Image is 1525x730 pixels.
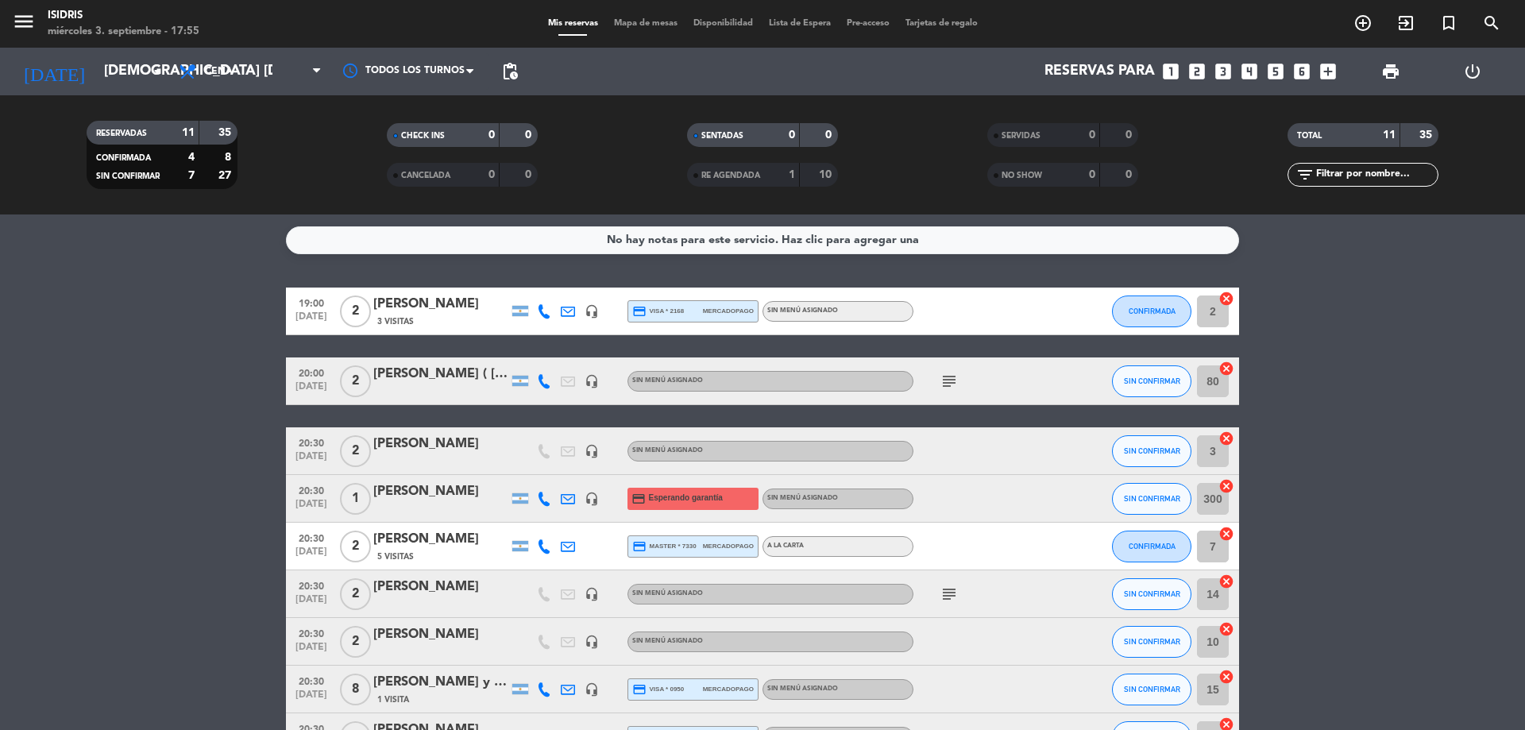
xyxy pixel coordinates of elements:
[525,129,535,141] strong: 0
[340,435,371,467] span: 2
[1160,61,1181,82] i: looks_one
[48,8,199,24] div: isidris
[377,550,414,563] span: 5 Visitas
[1381,62,1400,81] span: print
[291,499,331,517] span: [DATE]
[1124,589,1180,598] span: SIN CONFIRMAR
[767,686,838,692] span: Sin menú asignado
[291,547,331,565] span: [DATE]
[340,578,371,610] span: 2
[632,377,703,384] span: Sin menú asignado
[291,642,331,660] span: [DATE]
[585,682,599,697] i: headset_mic
[631,492,646,506] i: credit_card
[1419,129,1435,141] strong: 35
[340,365,371,397] span: 2
[819,169,835,180] strong: 10
[488,169,495,180] strong: 0
[340,674,371,705] span: 8
[585,374,599,388] i: headset_mic
[632,682,647,697] i: credit_card
[898,19,986,28] span: Tarjetas de regalo
[188,152,195,163] strong: 4
[1089,169,1095,180] strong: 0
[377,693,409,706] span: 1 Visita
[1439,14,1458,33] i: turned_in_not
[373,434,508,454] div: [PERSON_NAME]
[1124,494,1180,503] span: SIN CONFIRMAR
[1125,129,1135,141] strong: 0
[540,19,606,28] span: Mis reservas
[12,10,36,39] button: menu
[373,672,508,693] div: [PERSON_NAME] y [PERSON_NAME]
[1213,61,1234,82] i: looks_3
[500,62,519,81] span: pending_actions
[205,66,233,77] span: Cena
[1239,61,1260,82] i: looks_4
[1124,637,1180,646] span: SIN CONFIRMAR
[12,10,36,33] i: menu
[291,689,331,708] span: [DATE]
[373,529,508,550] div: [PERSON_NAME]
[1089,129,1095,141] strong: 0
[1318,61,1338,82] i: add_box
[1297,132,1322,140] span: TOTAL
[1295,165,1315,184] i: filter_list
[291,293,331,311] span: 19:00
[1463,62,1482,81] i: power_settings_new
[1112,531,1191,562] button: CONFIRMADA
[632,539,647,554] i: credit_card
[767,307,838,314] span: Sin menú asignado
[1112,578,1191,610] button: SIN CONFIRMAR
[1129,307,1176,315] span: CONFIRMADA
[1044,64,1155,79] span: Reservas para
[1218,574,1234,589] i: cancel
[291,594,331,612] span: [DATE]
[585,304,599,319] i: headset_mic
[525,169,535,180] strong: 0
[291,576,331,594] span: 20:30
[1187,61,1207,82] i: looks_two
[1112,295,1191,327] button: CONFIRMADA
[703,306,754,316] span: mercadopago
[1218,526,1234,542] i: cancel
[632,638,703,644] span: Sin menú asignado
[1218,291,1234,307] i: cancel
[340,626,371,658] span: 2
[1112,365,1191,397] button: SIN CONFIRMAR
[291,311,331,330] span: [DATE]
[188,170,195,181] strong: 7
[291,624,331,642] span: 20:30
[1124,446,1180,455] span: SIN CONFIRMAR
[1124,377,1180,385] span: SIN CONFIRMAR
[1124,685,1180,693] span: SIN CONFIRMAR
[703,684,754,694] span: mercadopago
[1129,542,1176,550] span: CONFIRMADA
[1112,483,1191,515] button: SIN CONFIRMAR
[291,451,331,469] span: [DATE]
[649,492,723,504] span: Esperando garantía
[701,172,760,180] span: RE AGENDADA
[96,129,147,137] span: RESERVADAS
[225,152,234,163] strong: 8
[373,364,508,384] div: [PERSON_NAME] ( [PERSON_NAME])
[218,170,234,181] strong: 27
[1396,14,1415,33] i: exit_to_app
[96,172,160,180] span: SIN CONFIRMAR
[940,585,959,604] i: subject
[148,62,167,81] i: arrow_drop_down
[767,495,838,501] span: Sin menú asignado
[1218,478,1234,494] i: cancel
[767,543,804,549] span: A LA CARTA
[1218,669,1234,685] i: cancel
[218,127,234,138] strong: 35
[1383,129,1396,141] strong: 11
[585,635,599,649] i: headset_mic
[685,19,761,28] span: Disponibilidad
[488,129,495,141] strong: 0
[940,372,959,391] i: subject
[291,671,331,689] span: 20:30
[632,304,647,319] i: credit_card
[1112,626,1191,658] button: SIN CONFIRMAR
[1265,61,1286,82] i: looks_5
